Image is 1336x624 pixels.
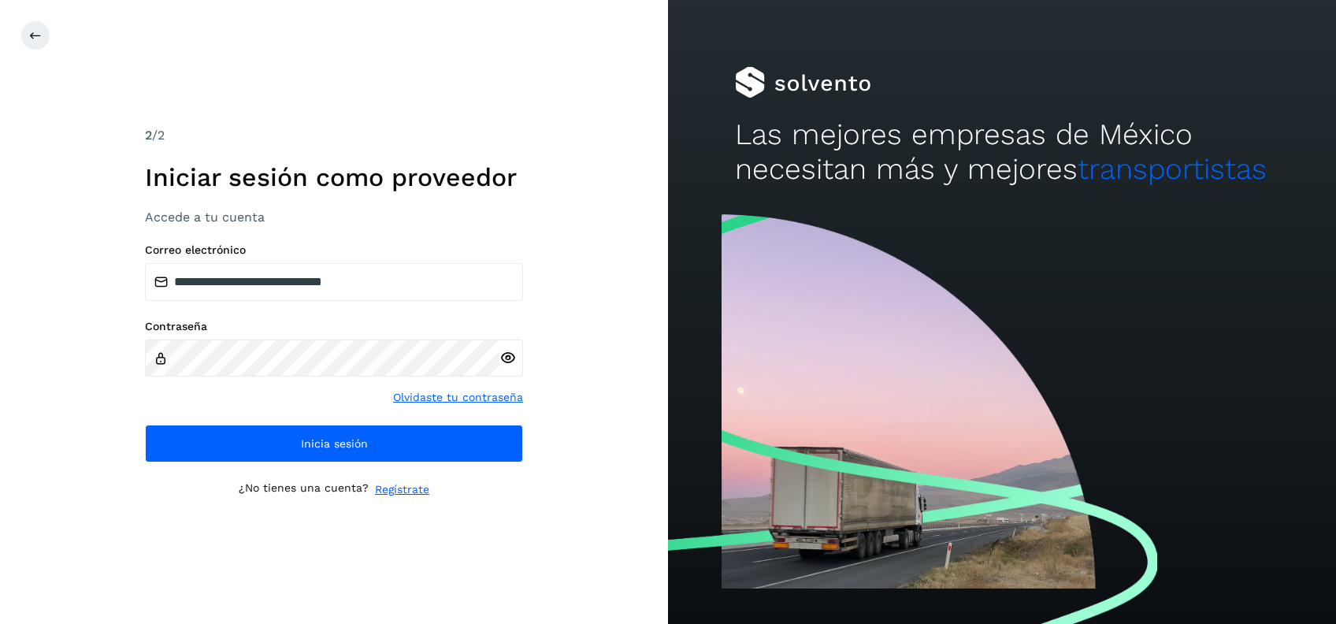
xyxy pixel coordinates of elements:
h2: Las mejores empresas de México necesitan más y mejores [735,117,1269,188]
span: transportistas [1078,152,1267,186]
h3: Accede a tu cuenta [145,210,523,225]
h1: Iniciar sesión como proveedor [145,162,523,192]
span: 2 [145,128,152,143]
p: ¿No tienes una cuenta? [239,481,369,498]
a: Olvidaste tu contraseña [393,389,523,406]
button: Inicia sesión [145,425,523,462]
a: Regístrate [375,481,429,498]
label: Contraseña [145,320,523,333]
span: Inicia sesión [301,438,368,449]
div: /2 [145,126,523,145]
label: Correo electrónico [145,243,523,257]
